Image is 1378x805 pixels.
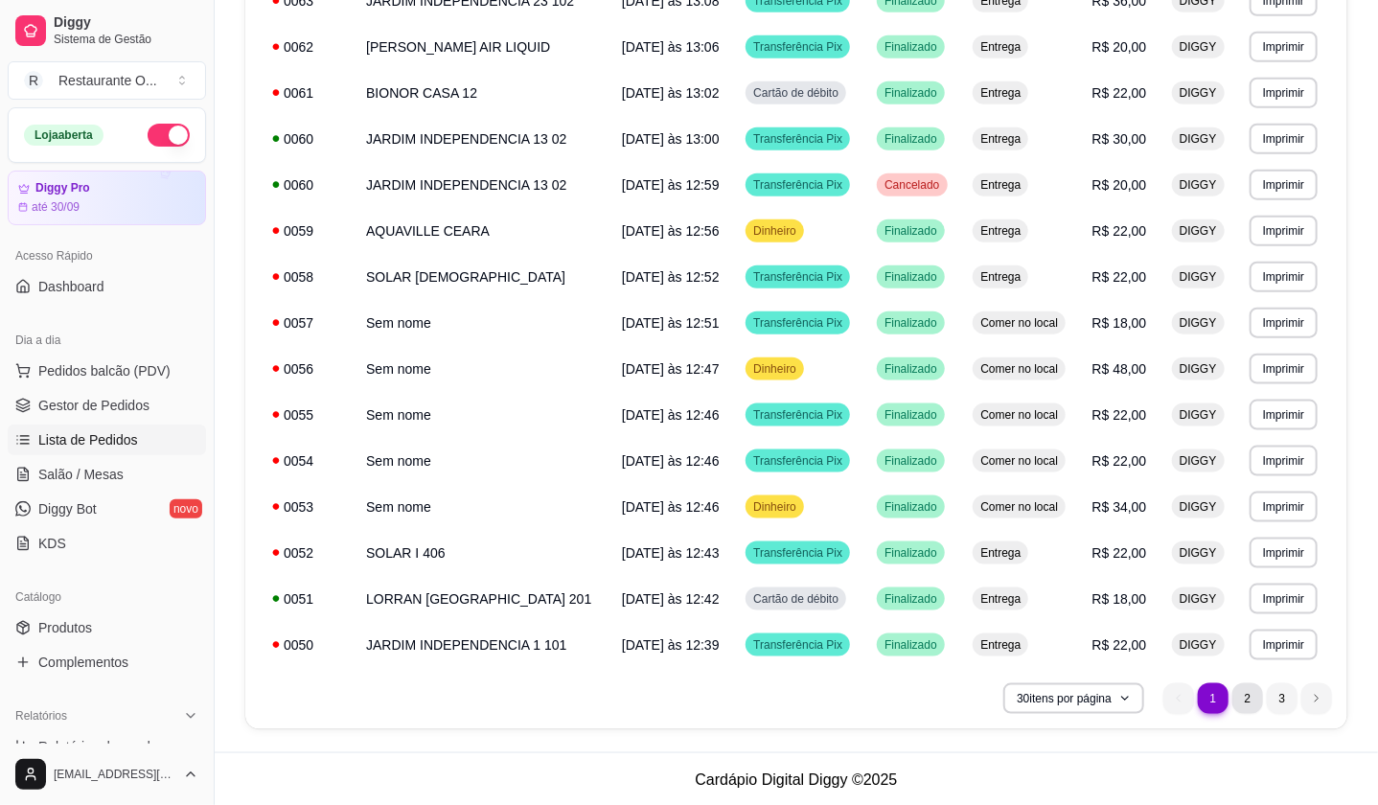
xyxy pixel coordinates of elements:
[1092,453,1147,469] span: R$ 22,00
[272,359,343,379] div: 0056
[1092,269,1147,285] span: R$ 22,00
[622,177,720,193] span: [DATE] às 12:59
[1250,308,1318,338] button: Imprimir
[622,223,720,239] span: [DATE] às 12:56
[881,223,941,239] span: Finalizado
[355,300,610,346] td: Sem nome
[272,129,343,149] div: 0060
[881,453,941,469] span: Finalizado
[355,24,610,70] td: [PERSON_NAME] AIR LIQUID
[8,528,206,559] a: KDS
[1176,177,1221,193] span: DIGGY
[1092,361,1147,377] span: R$ 48,00
[355,208,610,254] td: AQUAVILLE CEARA
[355,530,610,576] td: SOLAR I 406
[38,361,171,380] span: Pedidos balcão (PDV)
[881,315,941,331] span: Finalizado
[1301,683,1332,714] li: next page button
[622,269,720,285] span: [DATE] às 12:52
[38,653,128,672] span: Complementos
[38,465,124,484] span: Salão / Mesas
[1092,637,1147,653] span: R$ 22,00
[749,269,846,285] span: Transferência Pix
[749,637,846,653] span: Transferência Pix
[8,271,206,302] a: Dashboard
[272,221,343,241] div: 0059
[881,85,941,101] span: Finalizado
[8,494,206,524] a: Diggy Botnovo
[272,175,343,195] div: 0060
[976,223,1024,239] span: Entrega
[1250,124,1318,154] button: Imprimir
[38,737,165,756] span: Relatórios de vendas
[749,361,800,377] span: Dinheiro
[881,131,941,147] span: Finalizado
[622,361,720,377] span: [DATE] às 12:47
[1092,499,1147,515] span: R$ 34,00
[1092,177,1147,193] span: R$ 20,00
[1176,591,1221,607] span: DIGGY
[881,545,941,561] span: Finalizado
[272,451,343,471] div: 0054
[1092,315,1147,331] span: R$ 18,00
[8,647,206,678] a: Complementos
[35,181,90,195] article: Diggy Pro
[355,254,610,300] td: SOLAR [DEMOGRAPHIC_DATA]
[8,459,206,490] a: Salão / Mesas
[1198,683,1229,714] li: pagination item 1 active
[749,591,842,607] span: Cartão de débito
[1176,85,1221,101] span: DIGGY
[355,392,610,438] td: Sem nome
[54,14,198,32] span: Diggy
[749,177,846,193] span: Transferência Pix
[881,637,941,653] span: Finalizado
[272,37,343,57] div: 0062
[749,85,842,101] span: Cartão de débito
[1176,223,1221,239] span: DIGGY
[976,407,1062,423] span: Comer no local
[1176,545,1221,561] span: DIGGY
[8,61,206,100] button: Select a team
[24,71,43,90] span: R
[355,70,610,116] td: BIONOR CASA 12
[1176,315,1221,331] span: DIGGY
[1250,400,1318,430] button: Imprimir
[881,177,943,193] span: Cancelado
[8,425,206,455] a: Lista de Pedidos
[272,589,343,609] div: 0051
[38,499,97,518] span: Diggy Bot
[8,8,206,54] a: DiggySistema de Gestão
[1250,630,1318,660] button: Imprimir
[1176,39,1221,55] span: DIGGY
[24,125,103,146] div: Loja aberta
[749,131,846,147] span: Transferência Pix
[749,39,846,55] span: Transferência Pix
[976,269,1024,285] span: Entrega
[622,131,720,147] span: [DATE] às 13:00
[58,71,157,90] div: Restaurante O ...
[1250,492,1318,522] button: Imprimir
[1176,637,1221,653] span: DIGGY
[749,223,800,239] span: Dinheiro
[8,582,206,612] div: Catálogo
[1092,545,1147,561] span: R$ 22,00
[8,356,206,386] button: Pedidos balcão (PDV)
[881,499,941,515] span: Finalizado
[622,499,720,515] span: [DATE] às 12:46
[38,396,149,415] span: Gestor de Pedidos
[1250,446,1318,476] button: Imprimir
[8,751,206,797] button: [EMAIL_ADDRESS][DOMAIN_NAME]
[1250,32,1318,62] button: Imprimir
[8,171,206,225] a: Diggy Proaté 30/09
[38,430,138,449] span: Lista de Pedidos
[1154,674,1342,724] nav: pagination navigation
[272,267,343,287] div: 0058
[749,453,846,469] span: Transferência Pix
[622,545,720,561] span: [DATE] às 12:43
[1250,538,1318,568] button: Imprimir
[355,116,610,162] td: JARDIM INDEPENDENCIA 13 02
[8,612,206,643] a: Produtos
[976,499,1062,515] span: Comer no local
[1092,223,1147,239] span: R$ 22,00
[1176,131,1221,147] span: DIGGY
